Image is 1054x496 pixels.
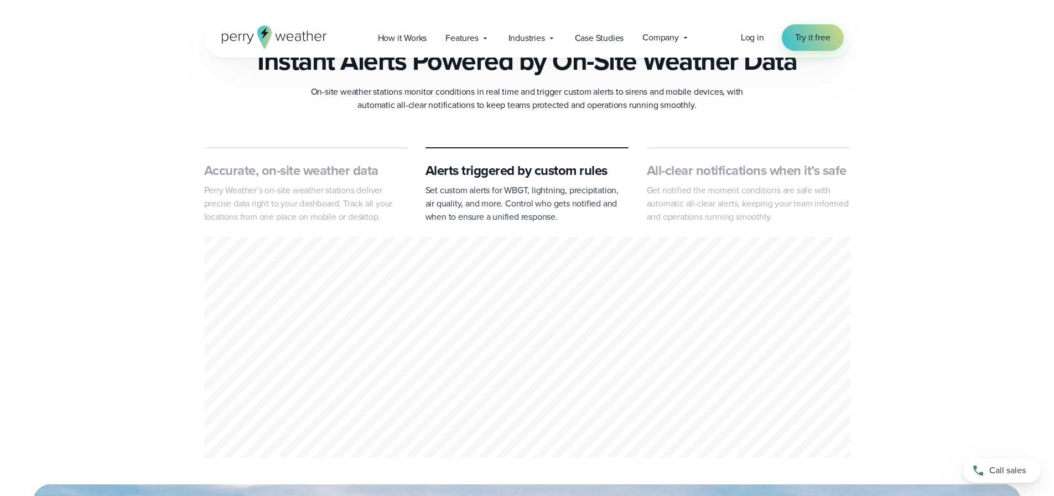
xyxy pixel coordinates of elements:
a: Log in [741,31,764,44]
span: Industries [508,32,545,45]
span: Features [445,32,478,45]
h3: Accurate, on-site weather data [204,162,408,179]
a: Try it free [782,24,844,51]
span: Call sales [989,464,1026,477]
span: Company [642,31,679,44]
h3: All-clear notifications when it’s safe [647,162,850,179]
h3: Alerts triggered by custom rules [425,162,629,179]
p: Set custom alerts for WBGT, lightning, precipitation, air quality, and more. Control who gets not... [425,184,629,224]
h2: Instant Alerts Powered by On-Site Weather Data [257,45,797,76]
span: Try it free [795,31,830,44]
span: How it Works [378,32,427,45]
a: How it Works [368,27,437,49]
p: On-site weather stations monitor conditions in real time and trigger custom alerts to sirens and ... [306,85,749,112]
iframe: profile [4,16,173,101]
a: Case Studies [565,27,634,49]
p: Perry Weather’s on-site weather stations deliver precise data right to your dashboard. Track all ... [204,184,408,224]
div: 2 of 3 [204,237,850,462]
div: slideshow [204,237,850,462]
span: Case Studies [575,32,624,45]
a: Call sales [963,458,1041,483]
p: Get notified the moment conditions are safe with automatic all-clear alerts, keeping your team in... [647,184,850,224]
